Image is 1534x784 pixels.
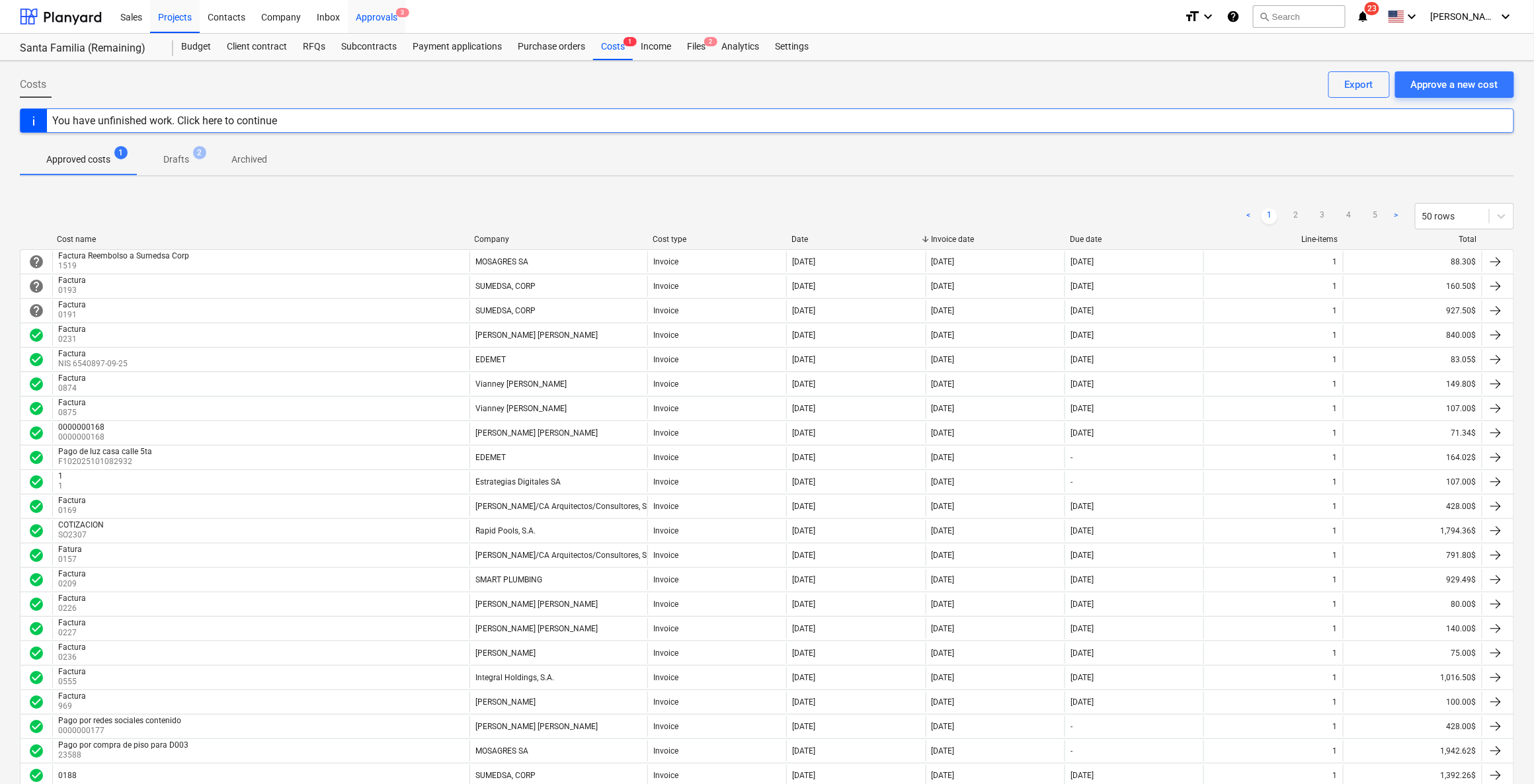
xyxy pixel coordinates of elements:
span: search [1259,11,1270,22]
div: Invoice [653,355,678,364]
span: check_circle [28,401,44,416]
div: [DATE] [932,575,955,584]
div: [DATE] [792,648,815,658]
div: [PERSON_NAME] [475,648,536,658]
a: RFQs [295,34,333,60]
div: [PERSON_NAME] [PERSON_NAME] [475,600,598,609]
p: 0000000177 [58,725,184,736]
div: Invoice [653,697,678,707]
p: Drafts [163,153,189,167]
div: Pago de luz casa calle 5ta [58,447,152,456]
div: Invoice [653,306,678,315]
div: 1 [1333,306,1338,315]
a: Previous page [1240,208,1256,224]
span: check_circle [28,352,44,368]
div: [DATE] [932,477,955,487]
div: [DATE] [932,600,955,609]
div: [DATE] [1070,673,1094,682]
div: [DATE] [1070,331,1094,340]
div: Santa Familia (Remaining) [20,42,157,56]
div: [DATE] [792,697,815,707]
span: 2 [193,146,206,159]
div: [DATE] [1070,526,1094,535]
i: keyboard_arrow_down [1498,9,1514,24]
div: Invoice [653,722,678,731]
div: 1 [1333,502,1338,511]
span: check_circle [28,743,44,759]
a: Next page [1389,208,1404,224]
div: 929.49$ [1343,569,1482,590]
div: 1 [1333,331,1338,340]
a: Budget [173,34,219,60]
span: 1 [114,146,128,159]
div: Invoice [653,257,678,266]
div: [DATE] [1070,600,1094,609]
div: 1 [1333,526,1338,535]
button: Export [1328,71,1390,98]
div: [DATE] [932,746,955,756]
div: MOSAGRES SA [475,257,528,266]
div: Factura [58,398,86,407]
div: 100.00$ [1343,691,1482,713]
p: Approved costs [46,153,110,167]
span: 2 [704,37,717,46]
div: Invoice was approved [28,474,44,490]
div: Line-items [1209,235,1338,244]
span: check_circle [28,474,44,490]
span: check_circle [28,450,44,465]
div: [DATE] [932,257,955,266]
p: NIS 6540897-09-25 [58,358,128,370]
div: SMART PLUMBING [475,575,542,584]
div: [DATE] [792,502,815,511]
a: Page 5 [1367,208,1383,224]
div: [DATE] [932,697,955,707]
div: Invoice [653,746,678,756]
div: 140.00$ [1343,618,1482,639]
div: Settings [767,34,817,60]
a: Page 3 [1314,208,1330,224]
a: Page 1 is your current page [1262,208,1277,224]
div: 1 [1333,404,1338,413]
p: 0000000168 [58,432,107,443]
div: [PERSON_NAME] [475,697,536,707]
span: [PERSON_NAME] [1431,11,1497,22]
div: Invoice [653,673,678,682]
div: Company [475,235,642,244]
div: 83.05$ [1343,349,1482,370]
div: COTIZACION [58,520,104,529]
div: 1,016.50$ [1343,667,1482,688]
div: Invoice [653,428,678,438]
div: Invoice was approved [28,401,44,416]
span: help [28,278,44,294]
div: Approve a new cost [1411,76,1498,93]
div: 428.00$ [1343,496,1482,517]
div: Invoice [653,282,678,291]
div: [PERSON_NAME] [PERSON_NAME] [475,428,598,438]
div: [DATE] [792,379,815,389]
div: [DATE] [792,722,815,731]
p: 0193 [58,285,89,296]
a: Income [633,34,679,60]
div: Purchase orders [510,34,593,60]
div: Vianney [PERSON_NAME] [475,379,567,389]
div: Factura Reembolso a Sumedsa Corp [58,251,189,260]
div: Invoice [653,624,678,633]
div: EDEMET [475,453,506,462]
div: [DATE] [792,526,815,535]
i: Knowledge base [1227,9,1240,24]
div: [DATE] [792,551,815,560]
p: 0236 [58,652,89,663]
span: check_circle [28,670,44,686]
div: Factura [58,618,86,627]
div: 149.80$ [1343,373,1482,395]
div: 160.50$ [1343,276,1482,297]
div: Cost type [653,235,782,244]
div: 1 [1333,355,1338,364]
span: check_circle [28,621,44,637]
div: Costs [593,34,633,60]
div: Invoice was approved [28,719,44,734]
div: [DATE] [792,404,815,413]
div: 1 [1333,453,1338,462]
